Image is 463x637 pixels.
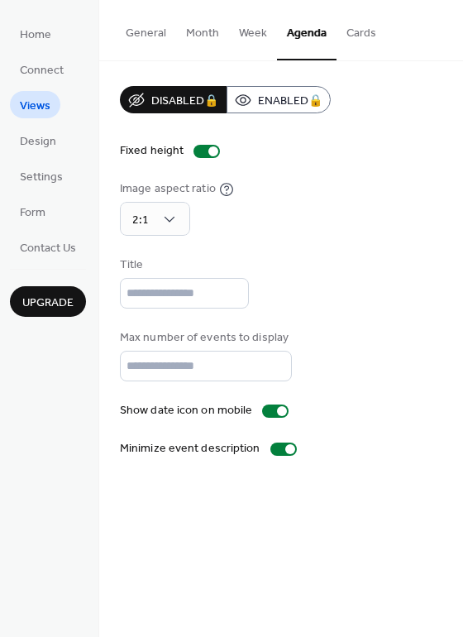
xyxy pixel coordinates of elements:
[120,402,252,419] div: Show date icon on mobile
[120,329,289,347] div: Max number of events to display
[132,209,149,232] span: 2:1
[10,20,61,47] a: Home
[20,26,51,44] span: Home
[20,204,45,222] span: Form
[20,240,76,257] span: Contact Us
[20,169,63,186] span: Settings
[120,142,184,160] div: Fixed height
[22,295,74,312] span: Upgrade
[10,91,60,118] a: Views
[10,55,74,83] a: Connect
[20,62,64,79] span: Connect
[120,180,216,198] div: Image aspect ratio
[120,256,246,274] div: Title
[10,233,86,261] a: Contact Us
[10,162,73,189] a: Settings
[20,98,50,115] span: Views
[120,440,260,457] div: Minimize event description
[10,286,86,317] button: Upgrade
[10,127,66,154] a: Design
[10,198,55,225] a: Form
[20,133,56,151] span: Design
